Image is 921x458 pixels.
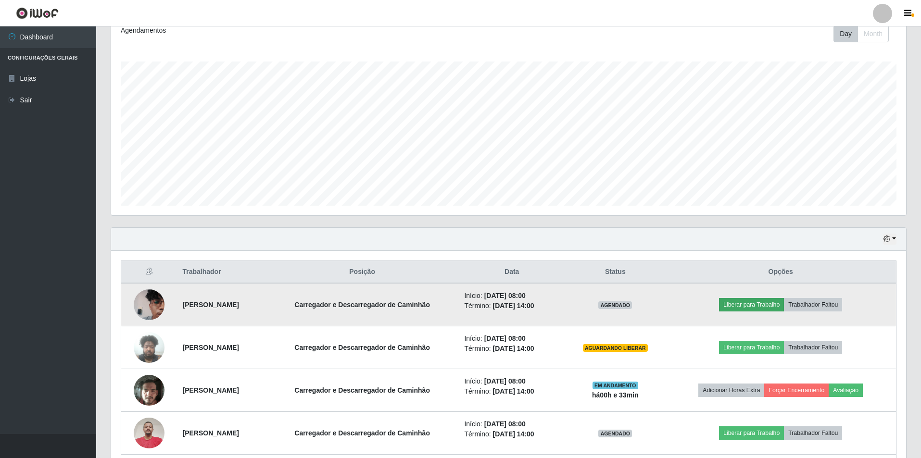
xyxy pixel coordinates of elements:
img: CoreUI Logo [16,7,59,19]
span: AGENDADO [598,301,632,309]
strong: [PERSON_NAME] [182,386,239,394]
strong: Carregador e Descarregador de Caminhão [294,344,430,351]
img: 1748622275930.jpeg [134,327,164,368]
time: [DATE] 14:00 [493,302,534,309]
button: Trabalhador Faltou [784,341,842,354]
li: Término: [464,344,559,354]
div: First group [833,25,889,42]
th: Status [565,261,665,284]
span: EM ANDAMENTO [593,382,638,389]
li: Término: [464,429,559,439]
strong: [PERSON_NAME] [182,344,239,351]
strong: Carregador e Descarregador de Caminhão [294,301,430,309]
th: Data [458,261,565,284]
img: 1746651422933.jpeg [134,284,164,325]
strong: há 00 h e 33 min [592,391,639,399]
span: AGUARDANDO LIBERAR [583,344,648,352]
th: Trabalhador [177,261,265,284]
button: Adicionar Horas Extra [698,384,764,397]
strong: [PERSON_NAME] [182,429,239,437]
time: [DATE] 08:00 [484,420,526,428]
button: Liberar para Trabalho [719,426,784,440]
li: Início: [464,291,559,301]
time: [DATE] 14:00 [493,345,534,352]
div: Toolbar with button groups [833,25,896,42]
button: Forçar Encerramento [764,384,829,397]
strong: Carregador e Descarregador de Caminhão [294,386,430,394]
div: Agendamentos [121,25,436,36]
li: Início: [464,334,559,344]
button: Liberar para Trabalho [719,298,784,311]
button: Trabalhador Faltou [784,298,842,311]
button: Day [833,25,858,42]
li: Término: [464,386,559,396]
img: 1751312410869.jpeg [134,370,164,411]
time: [DATE] 08:00 [484,334,526,342]
time: [DATE] 08:00 [484,377,526,385]
button: Trabalhador Faltou [784,426,842,440]
strong: [PERSON_NAME] [182,301,239,309]
button: Liberar para Trabalho [719,341,784,354]
button: Avaliação [829,384,863,397]
li: Início: [464,419,559,429]
strong: Carregador e Descarregador de Caminhão [294,429,430,437]
li: Início: [464,376,559,386]
time: [DATE] 08:00 [484,292,526,299]
li: Término: [464,301,559,311]
time: [DATE] 14:00 [493,387,534,395]
th: Posição [266,261,459,284]
time: [DATE] 14:00 [493,430,534,438]
img: 1752325710297.jpeg [134,413,164,454]
th: Opções [665,261,896,284]
span: AGENDADO [598,430,632,437]
button: Month [858,25,889,42]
